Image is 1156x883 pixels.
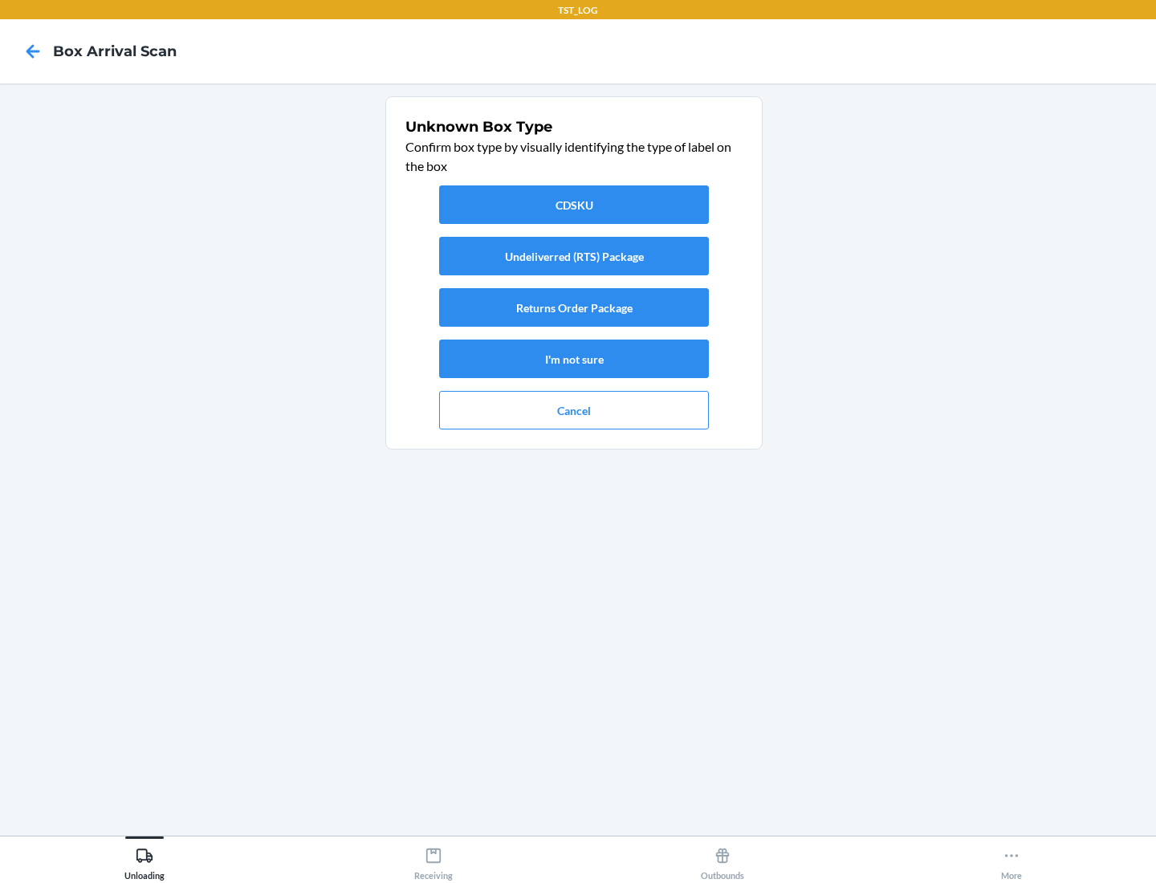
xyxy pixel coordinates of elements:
[414,840,453,881] div: Receiving
[867,836,1156,881] button: More
[439,288,709,327] button: Returns Order Package
[439,237,709,275] button: Undeliverred (RTS) Package
[53,41,177,62] h4: Box Arrival Scan
[578,836,867,881] button: Outbounds
[701,840,744,881] div: Outbounds
[405,137,743,176] p: Confirm box type by visually identifying the type of label on the box
[558,3,598,18] p: TST_LOG
[124,840,165,881] div: Unloading
[405,116,743,137] h1: Unknown Box Type
[439,185,709,224] button: CDSKU
[289,836,578,881] button: Receiving
[439,340,709,378] button: I'm not sure
[1001,840,1022,881] div: More
[439,391,709,429] button: Cancel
